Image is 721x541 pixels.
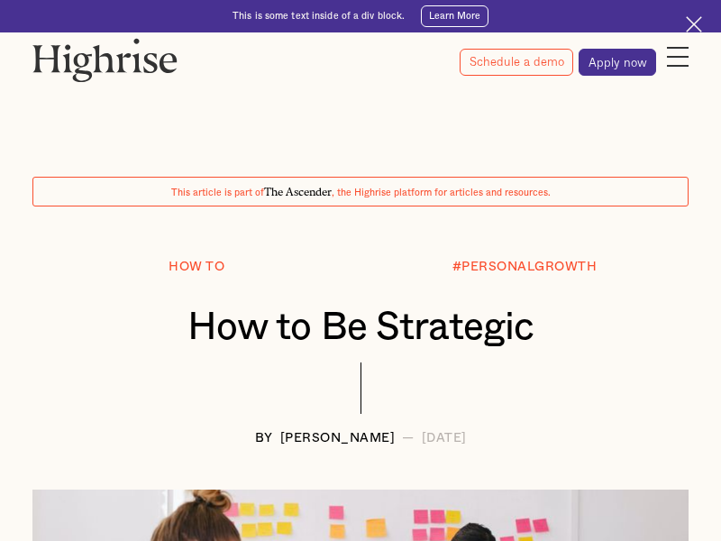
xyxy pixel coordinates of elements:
[686,16,702,32] img: Cross icon
[255,432,273,445] div: BY
[233,10,405,23] div: This is some text inside of a div block.
[171,188,264,197] span: This article is part of
[32,38,178,82] img: Highrise logo
[579,49,656,76] a: Apply now
[280,432,396,445] div: [PERSON_NAME]
[332,188,551,197] span: , the Highrise platform for articles and resources.
[421,5,488,27] a: Learn More
[422,432,467,445] div: [DATE]
[264,183,332,196] span: The Ascender
[460,49,573,76] a: Schedule a demo
[59,307,662,349] h1: How to Be Strategic
[402,432,415,445] div: —
[452,261,598,274] div: #PERSONALGROWTH
[169,261,224,274] div: How To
